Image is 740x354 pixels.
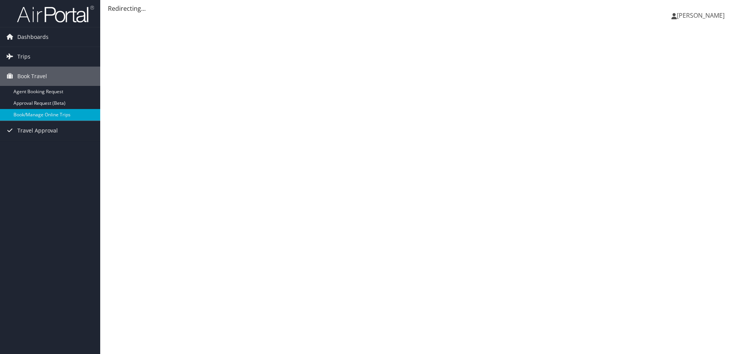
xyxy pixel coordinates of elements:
[17,27,49,47] span: Dashboards
[17,5,94,23] img: airportal-logo.png
[17,121,58,140] span: Travel Approval
[17,47,30,66] span: Trips
[677,11,725,20] span: [PERSON_NAME]
[17,67,47,86] span: Book Travel
[108,4,732,13] div: Redirecting...
[671,4,732,27] a: [PERSON_NAME]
